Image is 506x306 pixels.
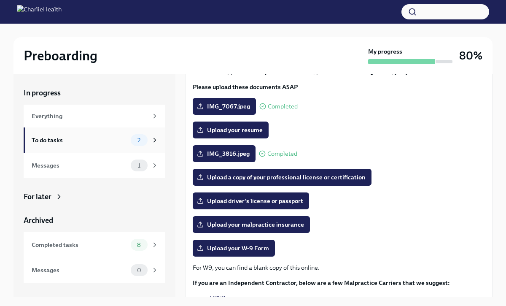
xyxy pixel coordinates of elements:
span: Upload a copy of your professional license or certification [199,173,366,181]
div: For later [24,192,51,202]
p: For W9, you can find a blank copy of this online. [193,263,485,272]
a: Archived [24,215,165,225]
div: Completed tasks [32,240,127,249]
span: Upload your resume [199,126,263,134]
span: Upload your malpractice insurance [199,220,304,229]
span: Completed [268,103,298,110]
a: In progress [24,88,165,98]
a: Messages1 [24,153,165,178]
span: Completed [267,151,297,157]
a: Messages0 [24,257,165,283]
h3: 80% [459,48,482,63]
label: Upload driver's license or passport [193,192,309,209]
h2: Preboarding [24,47,97,64]
label: Upload a copy of your professional license or certification [193,169,371,186]
span: Upload driver's license or passport [199,197,303,205]
div: Messages [32,161,127,170]
label: Upload your malpractice insurance [193,216,310,233]
label: IMG_3816.jpeg [193,145,256,162]
a: Completed tasks8 [24,232,165,257]
label: IMG_7067.jpeg [193,98,256,115]
label: Upload your W-9 Form [193,240,275,257]
div: Messages [32,265,127,275]
div: To do tasks [32,135,127,145]
strong: Please upload these documents ASAP [193,83,298,91]
span: Upload your W-9 Form [199,244,269,252]
strong: If you are an Independent Contractor, below are a few Malpractice Carriers that we suggest: [193,279,450,287]
strong: My progress [368,47,402,56]
label: Upload your resume [193,122,269,138]
span: 2 [132,137,145,144]
a: HPSO [210,294,226,302]
a: Everything [24,105,165,127]
span: IMG_3816.jpeg [199,149,250,158]
div: Everything [32,111,148,121]
a: To do tasks2 [24,127,165,153]
span: 1 [133,162,145,169]
span: IMG_7067.jpeg [199,102,250,111]
span: 0 [132,267,146,274]
a: For later [24,192,165,202]
img: CharlieHealth [17,5,62,19]
span: 8 [132,242,146,248]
